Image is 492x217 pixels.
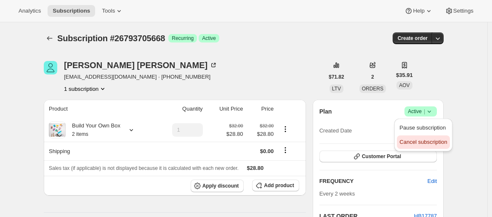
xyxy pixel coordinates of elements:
[44,100,155,118] th: Product
[248,130,274,138] span: $28.80
[397,135,449,149] button: Cancel subscription
[362,153,401,160] span: Customer Portal
[371,74,374,80] span: 2
[252,180,299,191] button: Add product
[279,146,292,155] button: Shipping actions
[366,71,379,83] button: 2
[57,34,165,43] span: Subscription #26793705668
[424,108,425,115] span: |
[72,131,88,137] small: 2 items
[13,5,46,17] button: Analytics
[279,124,292,134] button: Product actions
[324,71,349,83] button: $71.82
[44,61,57,74] span: Cheryl Cole
[202,35,216,42] span: Active
[319,177,428,185] h2: FREQUENCY
[64,61,218,69] div: [PERSON_NAME] [PERSON_NAME]
[399,124,446,131] span: Pause subscription
[247,165,264,171] span: $28.80
[226,130,243,138] span: $28.80
[423,175,442,188] button: Edit
[66,122,120,138] div: Build Your Own Box
[260,123,274,128] small: $32.00
[64,73,218,81] span: [EMAIL_ADDRESS][DOMAIN_NAME] · [PHONE_NUMBER]
[399,82,410,88] span: AOV
[19,8,41,14] span: Analytics
[413,8,424,14] span: Help
[48,5,95,17] button: Subscriptions
[155,100,205,118] th: Quantity
[172,35,194,42] span: Recurring
[102,8,115,14] span: Tools
[319,151,437,162] button: Customer Portal
[428,177,437,185] span: Edit
[397,121,449,135] button: Pause subscription
[396,71,413,79] span: $35.91
[399,5,438,17] button: Help
[319,127,352,135] span: Created Date
[49,165,239,171] span: Sales tax (if applicable) is not displayed because it is calculated with each new order.
[362,86,383,92] span: ORDERS
[44,32,56,44] button: Subscriptions
[205,100,246,118] th: Unit Price
[53,8,90,14] span: Subscriptions
[453,8,473,14] span: Settings
[202,183,239,189] span: Apply discount
[319,107,332,116] h2: Plan
[264,182,294,189] span: Add product
[399,139,447,145] span: Cancel subscription
[44,142,155,160] th: Shipping
[191,180,244,192] button: Apply discount
[229,123,243,128] small: $32.00
[329,74,344,80] span: $71.82
[408,107,433,116] span: Active
[332,86,341,92] span: LTV
[97,5,128,17] button: Tools
[260,148,274,154] span: $0.00
[246,100,277,118] th: Price
[319,191,355,197] span: Every 2 weeks
[64,85,107,93] button: Product actions
[398,35,428,42] span: Create order
[440,5,479,17] button: Settings
[393,32,433,44] button: Create order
